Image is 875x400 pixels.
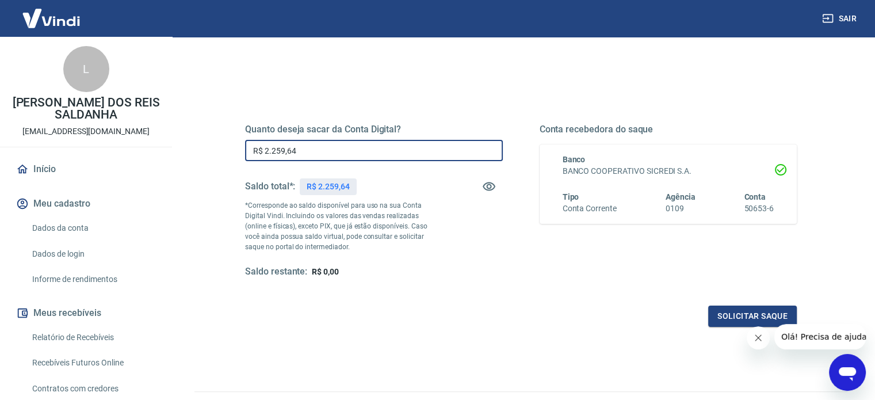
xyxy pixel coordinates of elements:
p: *Corresponde ao saldo disponível para uso na sua Conta Digital Vindi. Incluindo os valores das ve... [245,200,438,252]
div: L [63,46,109,92]
h5: Saldo total*: [245,181,295,192]
img: Vindi [14,1,89,36]
button: Solicitar saque [708,306,797,327]
span: Olá! Precisa de ajuda? [7,8,97,17]
button: Meus recebíveis [14,300,158,326]
h5: Quanto deseja sacar da Conta Digital? [245,124,503,135]
a: Dados de login [28,242,158,266]
h5: Saldo restante: [245,266,307,278]
h6: 0109 [666,203,696,215]
h6: 50653-6 [744,203,774,215]
a: Início [14,157,158,182]
a: Dados da conta [28,216,158,240]
a: Recebíveis Futuros Online [28,351,158,375]
iframe: Fechar mensagem [747,326,770,349]
h5: Conta recebedora do saque [540,124,797,135]
h6: Conta Corrente [563,203,617,215]
p: [EMAIL_ADDRESS][DOMAIN_NAME] [22,125,150,138]
span: Banco [563,155,586,164]
span: Tipo [563,192,579,201]
a: Relatório de Recebíveis [28,326,158,349]
p: [PERSON_NAME] DOS REIS SALDANHA [9,97,163,121]
a: Informe de rendimentos [28,268,158,291]
p: R$ 2.259,64 [307,181,349,193]
iframe: Mensagem da empresa [774,324,866,349]
span: Agência [666,192,696,201]
h6: BANCO COOPERATIVO SICREDI S.A. [563,165,774,177]
button: Sair [820,8,861,29]
span: Conta [744,192,766,201]
button: Meu cadastro [14,191,158,216]
span: R$ 0,00 [312,267,339,276]
iframe: Botão para abrir a janela de mensagens [829,354,866,391]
